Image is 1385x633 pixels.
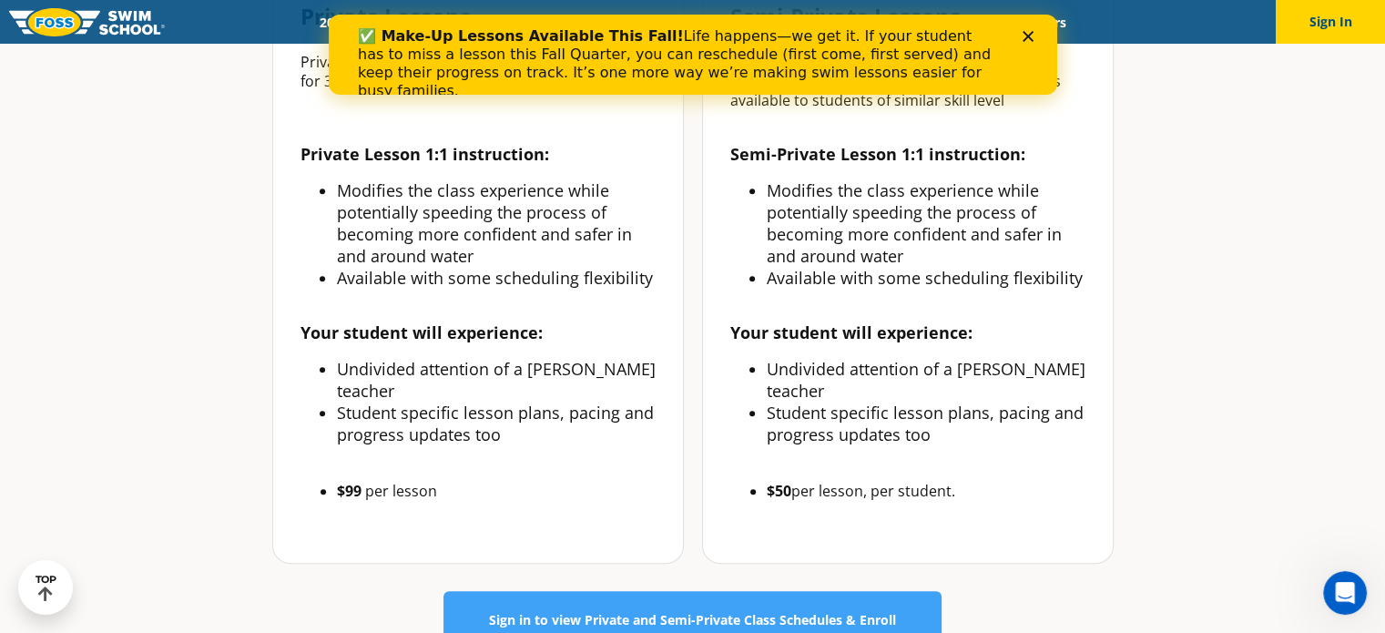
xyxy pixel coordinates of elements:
[337,179,656,267] li: Modifies the class experience while potentially speeding the process of becoming more confident a...
[418,14,494,31] a: Schools
[767,358,1085,402] li: Undivided attention of a [PERSON_NAME] teacher
[654,14,756,31] a: About FOSS
[9,8,165,36] img: FOSS Swim School Logo
[36,574,56,602] div: TOP
[494,14,654,31] a: Swim Path® Program
[948,14,1005,31] a: Blog
[29,13,355,30] b: ✅ Make-Up Lessons Available This Fall!
[329,15,1057,95] iframe: Intercom live chat banner
[756,14,949,31] a: Swim Like [PERSON_NAME]
[694,16,712,27] div: Close
[300,53,656,91] p: Private Lessons are (one student per instructor) for 30 minutes.
[337,481,362,501] b: $99
[767,179,1085,267] li: Modifies the class experience while potentially speeding the process of becoming more confident a...
[337,478,656,504] li: per lesson
[767,267,1085,289] li: Available with some scheduling flexibility
[300,322,543,343] strong: Your student will experience:
[29,13,670,86] div: Life happens—we get it. If your student has to miss a lesson this Fall Quarter, you can reschedul...
[337,358,656,402] li: Undivided attention of a [PERSON_NAME] teacher
[304,14,418,31] a: 2025 Calendar
[337,267,656,289] li: Available with some scheduling flexibility
[1323,571,1367,615] iframe: Intercom live chat
[300,143,549,165] strong: Private Lesson 1:1 instruction:
[767,478,1085,504] li: per lesson, per student.
[767,481,791,501] b: $50
[730,143,1025,165] strong: Semi-Private Lesson 1:1 instruction:
[1005,14,1081,31] a: Careers
[489,614,896,627] span: Sign in to view Private and Semi-Private Class Schedules & Enroll
[337,402,656,445] li: Student specific lesson plans, pacing and progress updates too
[730,322,973,343] strong: Your student will experience:
[767,402,1085,445] li: Student specific lesson plans, pacing and progress updates too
